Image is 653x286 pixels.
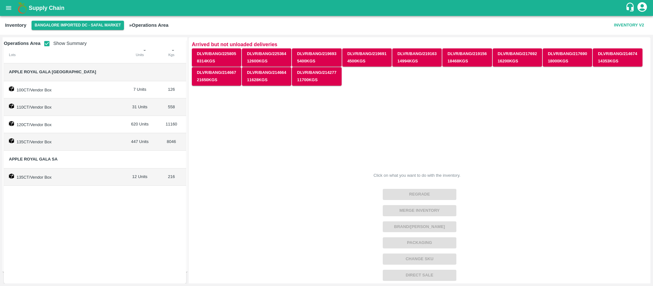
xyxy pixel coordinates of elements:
b: Inventory [5,23,26,28]
td: 620 Units [123,116,157,133]
b: Supply Chain [29,5,64,11]
button: DLVR/BANG/21769216200Kgs [493,48,542,67]
button: DLVR/BANG/2258058314Kgs [192,48,241,67]
img: box [9,121,14,126]
a: Supply Chain [29,4,625,12]
span: Apple Royal Gala SA [9,157,58,161]
td: 8046 [157,133,186,151]
td: 135CT/Vendor Box [4,133,123,151]
button: DLVR/BANG/21466411628Kgs [242,67,291,86]
div: customer-support [625,2,636,14]
button: DLVR/BANG/21769018000Kgs [543,48,592,67]
b: Operations Area [4,41,40,46]
button: DLVR/BANG/2196914500Kgs [342,48,392,67]
button: DLVR/BANG/21427711700Kgs [292,67,341,86]
td: 558 [157,98,186,116]
td: 11160 [157,116,186,133]
span: Show Summary [40,41,87,46]
img: box [9,86,14,91]
td: 100CT/Vendor Box [4,81,123,99]
img: logo [16,2,29,14]
td: 110CT/Vendor Box [4,98,123,116]
td: 135CT/Vendor Box [4,168,123,186]
div: Click on what you want to do with the inventory. [374,172,461,179]
img: box [9,138,14,143]
button: Select DC [32,21,124,30]
div: Units [128,52,152,58]
button: DLVR/BANG/22536412600Kgs [242,48,291,67]
p: Arrived but not unloaded deliveries [192,40,647,48]
button: DLVR/BANG/21916314994Kgs [392,48,442,67]
button: DLVR/BANG/21467414353Kgs [593,48,642,67]
td: 31 Units [123,98,157,116]
td: 126 [157,81,186,99]
td: 216 [157,168,186,186]
td: 120CT/Vendor Box [4,116,123,133]
div: account of current user [636,1,648,15]
div: Kgs [162,52,181,58]
td: 447 Units [123,133,157,151]
td: 12 Units [123,168,157,186]
button: Inventory V2 [612,20,647,31]
td: 7 Units [123,81,157,99]
button: DLVR/BANG/2196935400Kgs [292,48,341,67]
button: DLVR/BANG/21915618468Kgs [442,48,492,67]
span: Apple Royal Gala [GEOGRAPHIC_DATA] [9,69,96,74]
div: Lots [9,52,118,58]
b: » Operations Area [129,23,168,28]
button: open drawer [1,1,16,15]
img: box [9,174,14,179]
button: DLVR/BANG/21466721650Kgs [192,67,241,86]
img: box [9,104,14,109]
